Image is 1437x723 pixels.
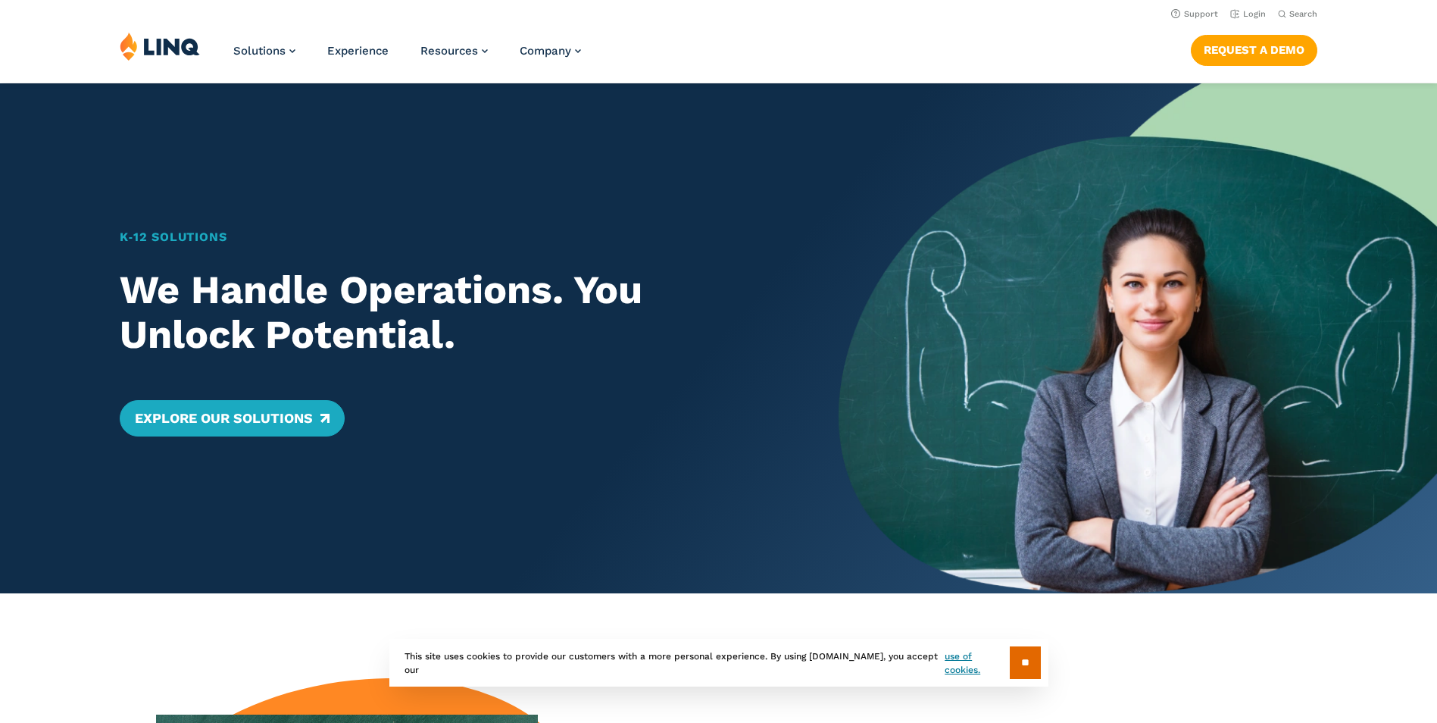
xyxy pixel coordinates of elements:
[420,44,488,58] a: Resources
[1191,32,1317,65] nav: Button Navigation
[520,44,581,58] a: Company
[1171,9,1218,19] a: Support
[1191,35,1317,65] a: Request a Demo
[945,649,1009,677] a: use of cookies.
[120,32,200,61] img: LINQ | K‑12 Software
[233,44,295,58] a: Solutions
[389,639,1048,687] div: This site uses cookies to provide our customers with a more personal experience. By using [DOMAIN...
[120,268,779,358] h2: We Handle Operations. You Unlock Potential.
[520,44,571,58] span: Company
[1278,8,1317,20] button: Open Search Bar
[1289,9,1317,19] span: Search
[120,228,779,246] h1: K‑12 Solutions
[1230,9,1266,19] a: Login
[233,44,286,58] span: Solutions
[233,32,581,82] nav: Primary Navigation
[327,44,389,58] a: Experience
[120,400,345,437] a: Explore Our Solutions
[839,83,1437,593] img: Home Banner
[420,44,478,58] span: Resources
